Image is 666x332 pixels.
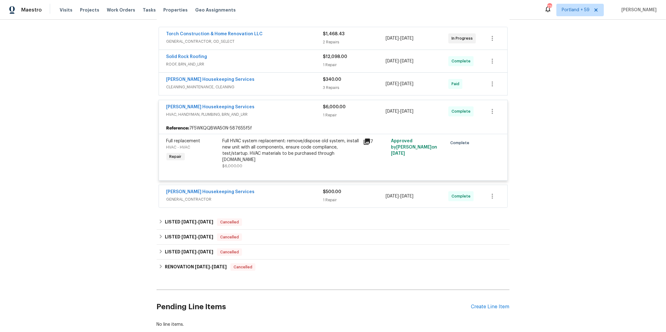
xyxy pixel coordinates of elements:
span: - [195,265,227,269]
h6: LISTED [165,218,213,226]
span: [DATE] [400,194,413,198]
div: 1 Repair [323,197,386,203]
span: Cancelled [218,249,241,255]
span: Cancelled [231,264,255,270]
span: GENERAL_CONTRACTOR [166,196,323,203]
h6: LISTED [165,233,213,241]
span: - [181,250,213,254]
div: 770 [547,4,552,10]
div: LISTED [DATE]-[DATE]Cancelled [157,215,510,230]
a: Solid Rock Roofing [166,55,207,59]
span: [DATE] [386,82,399,86]
div: 1 Repair [323,112,386,118]
span: $500.00 [323,190,342,194]
span: - [386,58,413,64]
span: [DATE] [181,220,196,224]
div: 7F5WKQQBWA50N-587655f5f [159,123,507,134]
div: LISTED [DATE]-[DATE]Cancelled [157,245,510,260]
span: [DATE] [198,250,213,254]
div: 3 Repairs [323,85,386,91]
span: [DATE] [400,82,413,86]
span: CLEANING_MAINTENANCE, CLEANING [166,84,323,90]
span: Complete [451,108,473,115]
span: - [386,81,413,87]
span: [DATE] [181,235,196,239]
a: [PERSON_NAME] Housekeeping Services [166,77,255,82]
div: LISTED [DATE]-[DATE]Cancelled [157,230,510,245]
span: [DATE] [195,265,210,269]
a: Torch Construction & Home Renovation LLC [166,32,263,36]
span: Complete [451,58,473,64]
span: - [386,193,413,199]
span: $1,468.43 [323,32,345,36]
span: HVAC - HVAC [166,145,190,149]
span: Cancelled [218,234,241,240]
div: 7 [363,138,387,145]
span: $6,000.00 [323,105,346,109]
span: Visits [60,7,72,13]
span: Work Orders [107,7,135,13]
span: Properties [163,7,188,13]
span: Tasks [143,8,156,12]
div: 1 Repair [323,62,386,68]
span: Portland + 59 [562,7,590,13]
span: - [386,108,413,115]
span: [DATE] [400,36,413,41]
h6: RENOVATION [165,263,227,271]
span: Repair [167,154,184,160]
div: No line items. [157,321,510,328]
span: $6,000.00 [223,164,243,168]
span: [DATE] [386,59,399,63]
h2: Pending Line Items [157,292,471,321]
span: [PERSON_NAME] [619,7,657,13]
span: - [181,220,213,224]
span: In Progress [451,35,475,41]
span: GENERAL_CONTRACTOR, OD_SELECT [166,38,323,45]
a: [PERSON_NAME] Housekeeping Services [166,190,255,194]
b: Reference: [166,125,190,131]
div: RENOVATION [DATE]-[DATE]Cancelled [157,260,510,275]
span: [DATE] [400,59,413,63]
span: $340.00 [323,77,342,82]
span: HVAC, HANDYMAN, PLUMBING, BRN_AND_LRR [166,111,323,118]
span: Geo Assignments [195,7,236,13]
span: Full replacement [166,139,200,143]
span: [DATE] [386,194,399,198]
span: [DATE] [212,265,227,269]
div: Create Line Item [471,304,510,310]
a: [PERSON_NAME] Housekeeping Services [166,105,255,109]
span: Cancelled [218,219,241,225]
span: Paid [451,81,462,87]
span: [DATE] [198,220,213,224]
span: [DATE] [391,151,405,156]
span: Complete [451,193,473,199]
span: [DATE] [181,250,196,254]
h6: LISTED [165,248,213,256]
span: - [181,235,213,239]
div: 2 Repairs [323,39,386,45]
span: [DATE] [386,109,399,114]
div: Full HVAC system replacement: remove/dispose old system, install new unit with all components, en... [223,138,359,163]
span: $12,098.00 [323,55,348,59]
span: [DATE] [400,109,413,114]
span: [DATE] [198,235,213,239]
span: - [386,35,413,41]
span: Projects [80,7,99,13]
span: Approved by [PERSON_NAME] on [391,139,437,156]
span: Maestro [21,7,42,13]
span: [DATE] [386,36,399,41]
span: Complete [450,140,472,146]
span: ROOF, BRN_AND_LRR [166,61,323,67]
